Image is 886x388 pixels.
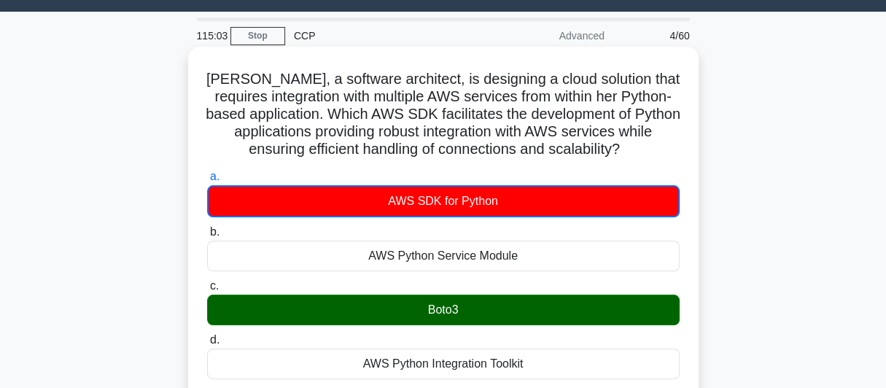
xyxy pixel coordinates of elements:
div: AWS Python Service Module [207,241,680,271]
div: CCP [285,21,486,50]
span: c. [210,279,219,292]
div: Advanced [486,21,613,50]
div: AWS Python Integration Toolkit [207,349,680,379]
span: b. [210,225,219,238]
span: d. [210,333,219,346]
h5: [PERSON_NAME], a software architect, is designing a cloud solution that requires integration with... [206,70,681,159]
div: 4/60 [613,21,699,50]
a: Stop [230,27,285,45]
div: AWS SDK for Python [207,185,680,217]
span: a. [210,170,219,182]
div: 115:03 [188,21,230,50]
div: Boto3 [207,295,680,325]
